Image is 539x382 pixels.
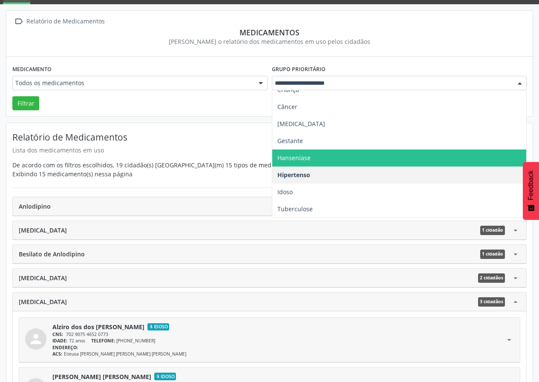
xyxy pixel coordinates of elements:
span: Hanseníase [277,154,311,162]
button: Feedback - Mostrar pesquisa [523,162,539,220]
span: 702 9075 4652 0773 [66,331,108,337]
div: De acordo com os filtros escolhidos, 19 cidadão(s) [GEOGRAPHIC_DATA](m) 15 tipos de medicamentos [12,132,509,178]
a:  Relatório de Medicamentos [12,15,106,28]
span: Feedback [527,170,535,200]
span: [MEDICAL_DATA] [19,226,67,235]
h4: Relatório de Medicamentos [12,132,509,143]
span: IDADE: [52,338,67,344]
span: 1 cidadão [480,226,505,235]
span: Gestante [277,137,303,145]
i: arrow_drop_down [511,250,520,259]
span: CNS: [52,331,63,337]
label: Medicamento [12,63,52,76]
span: Besilato de Anlodipino [19,250,85,259]
span: Anlodipino [19,202,51,211]
i: arrow_drop_down [511,273,520,283]
span: [MEDICAL_DATA] [19,273,67,283]
label: Grupo prioritário [272,63,326,76]
div: Relatório de Medicamentos [25,15,106,28]
span: Idoso [277,188,293,196]
a: Alziro dos dos [PERSON_NAME] [52,322,144,331]
span: Idoso [154,373,176,380]
span: Câncer [277,103,297,111]
div: Lista dos medicamentos em uso [12,146,509,155]
span: Idoso [147,323,169,331]
div: Medicamentos [12,28,527,37]
span: 2 cidadãos [478,273,505,283]
div: 72 anos [PHONE_NUMBER] [52,338,504,344]
span: TELEFONE: [91,338,115,344]
i: arrow_drop_down [504,322,514,358]
span: 3 cidadãos [478,297,505,307]
i: person [28,331,43,347]
span: [MEDICAL_DATA] [19,297,67,307]
div: [PERSON_NAME] o relatório dos medicamentos em uso pelos cidadãos [12,37,527,46]
span: Todos os medicamentos [15,79,250,87]
button: Filtrar [12,96,39,111]
span: ENDEREÇO: [52,345,78,350]
span: ACS: [52,351,62,357]
span: Tuberculose [277,205,313,213]
a: [PERSON_NAME] [PERSON_NAME] [52,372,151,381]
i: arrow_drop_down [511,226,520,235]
span: [MEDICAL_DATA] [277,120,325,128]
span: Hipertenso [277,171,310,179]
div: Exibindo 15 medicamento(s) nessa página [12,169,509,178]
i: arrow_drop_up [511,297,520,307]
span: 1 cidadão [480,250,505,259]
i:  [12,15,25,28]
div: Elieusa [PERSON_NAME] [PERSON_NAME] [PERSON_NAME] [52,351,504,357]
